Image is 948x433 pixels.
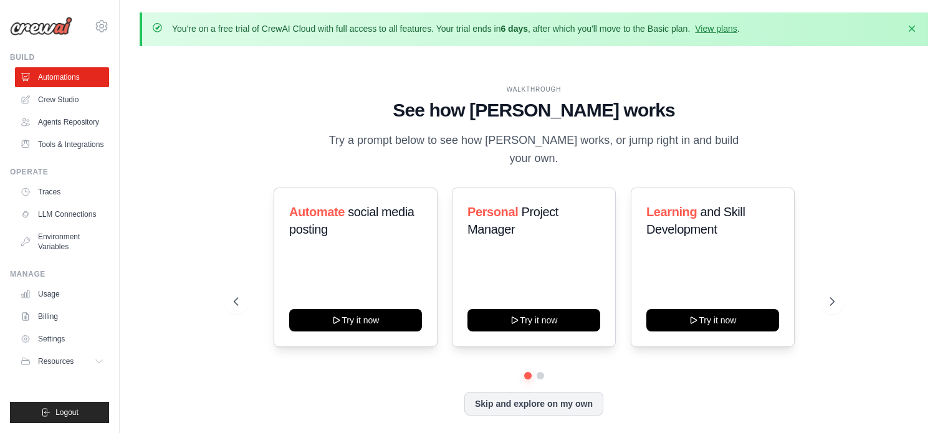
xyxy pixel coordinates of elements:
[10,52,109,62] div: Build
[234,85,835,94] div: WALKTHROUGH
[15,227,109,257] a: Environment Variables
[15,112,109,132] a: Agents Repository
[646,205,745,236] span: and Skill Development
[15,90,109,110] a: Crew Studio
[15,204,109,224] a: LLM Connections
[10,17,72,36] img: Logo
[15,329,109,349] a: Settings
[500,24,528,34] strong: 6 days
[55,407,79,417] span: Logout
[15,182,109,202] a: Traces
[289,309,422,331] button: Try it now
[38,356,74,366] span: Resources
[234,99,835,121] h1: See how [PERSON_NAME] works
[289,205,345,219] span: Automate
[467,309,600,331] button: Try it now
[695,24,737,34] a: View plans
[15,67,109,87] a: Automations
[15,135,109,155] a: Tools & Integrations
[10,402,109,423] button: Logout
[172,22,740,35] p: You're on a free trial of CrewAI Cloud with full access to all features. Your trial ends in , aft...
[289,205,414,236] span: social media posting
[467,205,518,219] span: Personal
[646,205,697,219] span: Learning
[10,167,109,177] div: Operate
[325,131,744,168] p: Try a prompt below to see how [PERSON_NAME] works, or jump right in and build your own.
[886,373,948,433] iframe: Chat Widget
[646,309,779,331] button: Try it now
[464,392,603,416] button: Skip and explore on my own
[15,351,109,371] button: Resources
[15,284,109,304] a: Usage
[15,307,109,326] a: Billing
[10,269,109,279] div: Manage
